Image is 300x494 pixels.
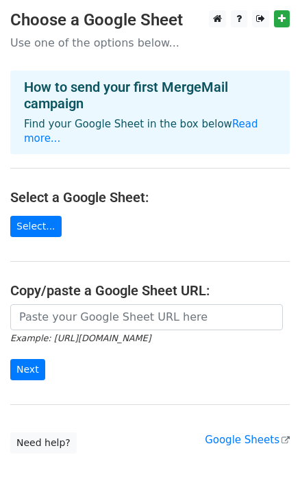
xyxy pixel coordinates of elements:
[24,79,276,112] h4: How to send your first MergeMail campaign
[10,10,290,30] h3: Choose a Google Sheet
[232,428,300,494] iframe: Chat Widget
[10,432,77,454] a: Need help?
[205,434,290,446] a: Google Sheets
[24,118,258,145] a: Read more...
[10,216,62,237] a: Select...
[10,36,290,50] p: Use one of the options below...
[10,282,290,299] h4: Copy/paste a Google Sheet URL:
[10,359,45,380] input: Next
[24,117,276,146] p: Find your Google Sheet in the box below
[10,189,290,206] h4: Select a Google Sheet:
[10,304,283,330] input: Paste your Google Sheet URL here
[10,333,151,343] small: Example: [URL][DOMAIN_NAME]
